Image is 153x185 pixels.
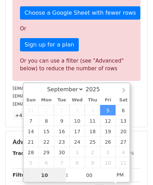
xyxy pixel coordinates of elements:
a: Sign up for a plan [20,38,79,51]
span: September 12, 2025 [100,115,116,126]
input: Hour [23,168,66,182]
span: October 5, 2025 [23,157,39,168]
span: September 30, 2025 [54,147,69,157]
span: September 16, 2025 [54,126,69,136]
span: September 10, 2025 [69,115,85,126]
span: September 21, 2025 [23,136,39,147]
span: September 5, 2025 [100,105,116,115]
span: September 9, 2025 [54,115,69,126]
span: September 1, 2025 [39,105,54,115]
h5: Advanced [13,138,140,146]
span: Sun [23,98,39,102]
span: October 7, 2025 [54,157,69,168]
strong: Tracking [13,150,36,156]
span: October 8, 2025 [69,157,85,168]
span: October 11, 2025 [116,157,131,168]
small: [EMAIL_ADDRESS][DOMAIN_NAME] [13,101,91,107]
span: September 19, 2025 [100,126,116,136]
span: September 25, 2025 [85,136,100,147]
span: Fri [100,98,116,102]
span: September 17, 2025 [69,126,85,136]
div: Or you can use a filter (see "Advanced" below) to reduce the number of rows [20,57,133,73]
span: October 10, 2025 [100,157,116,168]
span: September 14, 2025 [23,126,39,136]
span: September 28, 2025 [23,147,39,157]
p: Or [20,25,133,33]
span: August 31, 2025 [23,105,39,115]
span: September 27, 2025 [116,136,131,147]
strong: Filters [13,172,30,178]
span: September 26, 2025 [100,136,116,147]
span: October 9, 2025 [85,157,100,168]
span: Tue [54,98,69,102]
span: Thu [85,98,100,102]
a: +47 more [13,111,42,120]
span: September 3, 2025 [69,105,85,115]
span: September 2, 2025 [54,105,69,115]
span: Click to toggle [111,168,130,182]
span: October 2, 2025 [85,147,100,157]
span: September 13, 2025 [116,115,131,126]
span: September 4, 2025 [85,105,100,115]
span: September 29, 2025 [39,147,54,157]
span: September 24, 2025 [69,136,85,147]
span: September 7, 2025 [23,115,39,126]
span: Wed [69,98,85,102]
span: Sat [116,98,131,102]
span: September 20, 2025 [116,126,131,136]
iframe: Chat Widget [118,151,153,185]
span: October 1, 2025 [69,147,85,157]
a: Choose a Google Sheet with fewer rows [20,6,140,20]
span: September 22, 2025 [39,136,54,147]
small: [EMAIL_ADDRESS][DOMAIN_NAME] [13,93,91,99]
span: October 4, 2025 [116,147,131,157]
span: : [66,168,68,182]
span: September 6, 2025 [116,105,131,115]
span: September 15, 2025 [39,126,54,136]
small: [EMAIL_ADDRESS][DOMAIN_NAME] [13,86,91,91]
span: October 3, 2025 [100,147,116,157]
span: September 23, 2025 [54,136,69,147]
input: Year [84,86,109,93]
input: Minute [68,168,111,182]
span: September 8, 2025 [39,115,54,126]
span: Mon [39,98,54,102]
span: October 6, 2025 [39,157,54,168]
span: September 18, 2025 [85,126,100,136]
span: September 11, 2025 [85,115,100,126]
